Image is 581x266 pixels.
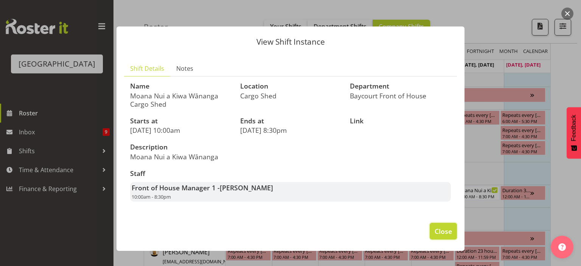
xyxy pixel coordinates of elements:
span: [PERSON_NAME] [220,183,273,192]
h3: Name [130,82,231,90]
span: Notes [176,64,193,73]
button: Feedback - Show survey [567,107,581,159]
span: Shift Details [130,64,164,73]
span: Feedback [570,115,577,141]
h3: Link [350,117,451,125]
img: help-xxl-2.png [558,243,566,251]
span: Close [435,226,452,236]
h3: Staff [130,170,451,177]
h3: Ends at [240,117,341,125]
p: [DATE] 10:00am [130,126,231,134]
p: Moana Nui a Kiwa Wānanga [130,152,286,161]
p: Moana Nui a Kiwa Wānanga Cargo Shed [130,92,231,108]
strong: Front of House Manager 1 - [132,183,273,192]
p: Baycourt Front of House [350,92,451,100]
h3: Department [350,82,451,90]
p: Cargo Shed [240,92,341,100]
h3: Location [240,82,341,90]
button: Close [430,223,457,240]
span: 10:00am - 8:30pm [132,193,171,200]
h3: Starts at [130,117,231,125]
p: [DATE] 8:30pm [240,126,341,134]
h3: Description [130,143,286,151]
p: View Shift Instance [124,38,457,46]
